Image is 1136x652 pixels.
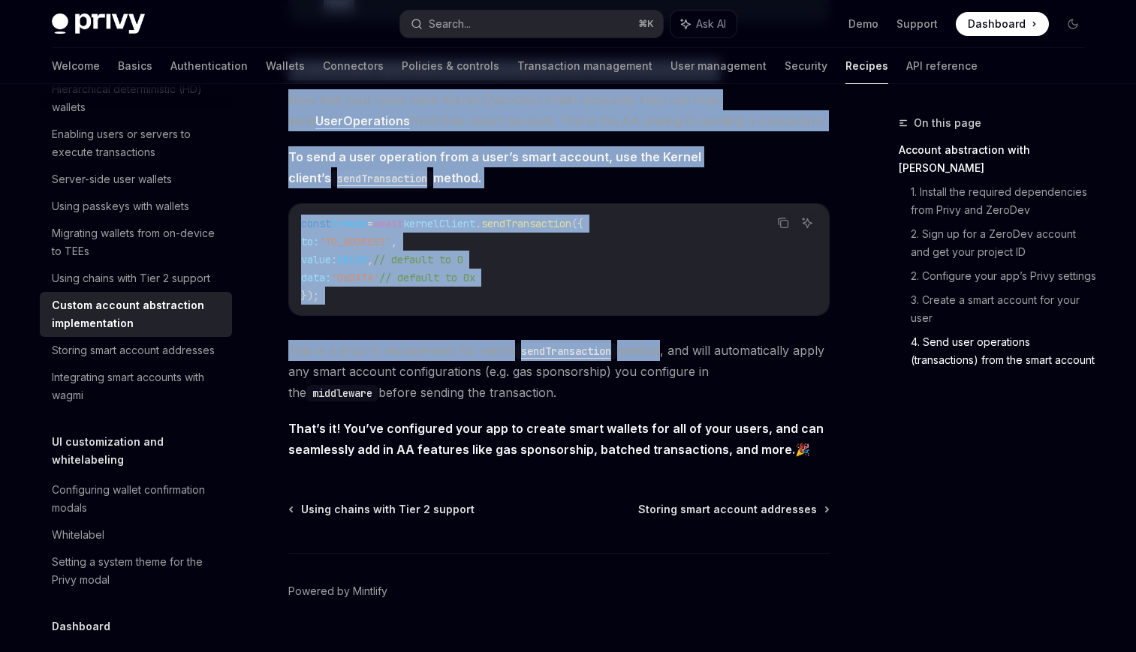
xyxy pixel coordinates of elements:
a: Policies & controls [402,48,499,84]
a: API reference [906,48,978,84]
a: Storing smart account addresses [40,337,232,364]
a: Migrating wallets from on-device to TEEs [40,220,232,265]
a: Using passkeys with wallets [40,193,232,220]
a: Using chains with Tier 2 support [40,265,232,292]
span: const [301,217,331,230]
span: On this page [914,114,981,132]
a: Setting a system theme for the Privy modal [40,548,232,593]
div: Storing smart account addresses [52,341,215,359]
span: , [391,235,397,248]
div: Migrating wallets from on-device to TEEs [52,224,223,260]
div: Using passkeys with wallets [52,197,189,215]
a: Basics [118,48,152,84]
a: Integrating smart accounts with wagmi [40,364,232,409]
span: // default to 0 [373,253,463,266]
a: UserOperations [315,113,410,129]
span: sendTransaction [481,217,571,230]
a: Demo [848,17,878,32]
a: Security [785,48,827,84]
a: Storing smart account addresses [638,502,828,517]
div: Setting a system theme for the Privy modal [52,553,223,589]
h5: Dashboard [52,617,110,635]
span: VALUE [337,253,367,266]
a: Recipes [845,48,888,84]
a: Support [896,17,938,32]
span: ({ [571,217,583,230]
a: Authentication [170,48,248,84]
span: }); [301,289,319,302]
a: 2. Configure your app’s Privy settings [911,264,1097,288]
a: Account abstraction with [PERSON_NAME] [899,138,1097,180]
div: Using chains with Tier 2 support [52,269,210,287]
a: Powered by Mintlify [288,584,387,599]
button: Ask AI [670,11,737,38]
a: 2. Sign up for a ZeroDev account and get your project ID [911,222,1097,264]
strong: To send a user operation from a user’s smart account, use the Kernel client’s method. [288,149,701,185]
div: Whitelabel [52,526,104,544]
a: User management [670,48,767,84]
span: , [367,253,373,266]
a: Enabling users or servers to execute transactions [40,121,232,166]
span: . [475,217,481,230]
button: Toggle dark mode [1061,12,1085,36]
span: await [373,217,403,230]
a: Welcome [52,48,100,84]
span: '0xDATA' [331,271,379,284]
span: data: [301,271,331,284]
span: // default to 0x [379,271,475,284]
img: dark logo [52,14,145,35]
span: = [367,217,373,230]
a: Server-side user wallets [40,166,232,193]
a: Custom account abstraction implementation [40,292,232,337]
div: Custom account abstraction implementation [52,296,223,332]
a: 1. Install the required dependencies from Privy and ZeroDev [911,180,1097,222]
div: Configuring wallet confirmation modals [52,481,223,517]
div: Enabling users or servers to execute transactions [52,125,223,161]
h5: UI customization and whitelabeling [52,433,232,469]
span: to: [301,235,319,248]
div: Server-side user wallets [52,170,172,188]
div: Search... [429,15,471,33]
a: Dashboard [956,12,1049,36]
span: 'TO_ADDRESS' [319,235,391,248]
button: Search...⌘K [400,11,663,38]
a: Whitelabel [40,521,232,548]
span: ⌘ K [638,18,654,30]
span: Storing smart account addresses [638,502,817,517]
a: Wallets [266,48,305,84]
strong: UserOperations [315,113,410,128]
a: Using chains with Tier 2 support [290,502,475,517]
strong: That’s it! You’ve configured your app to create smart wallets for all of your users, and can seam... [288,421,824,457]
span: txHash [331,217,367,230]
a: 4. Send user operations (transactions) from the smart account [911,330,1097,372]
span: Ask AI [696,17,726,32]
span: Now that your users have Kernel (ZeroDev) smart accounts, they can now send from their smart acco... [288,89,830,131]
a: Configuring wallet confirmation modals [40,476,232,521]
a: 3. Create a smart account for your user [911,288,1097,330]
a: Connectors [323,48,384,84]
a: sendTransaction [331,170,433,185]
span: This is a drop-in replacement for viem’s method, and will automatically apply any smart account c... [288,340,830,403]
button: Copy the contents from the code block [773,213,793,233]
span: value: [301,253,337,266]
span: 🎉 [288,418,830,460]
span: kernelClient [403,217,475,230]
button: Ask AI [797,213,817,233]
span: Using chains with Tier 2 support [301,502,475,517]
code: middleware [306,385,378,401]
a: sendTransaction [515,343,617,358]
code: sendTransaction [515,343,617,359]
div: Integrating smart accounts with wagmi [52,368,223,404]
a: Transaction management [517,48,652,84]
code: sendTransaction [331,170,433,187]
span: Dashboard [968,17,1026,32]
